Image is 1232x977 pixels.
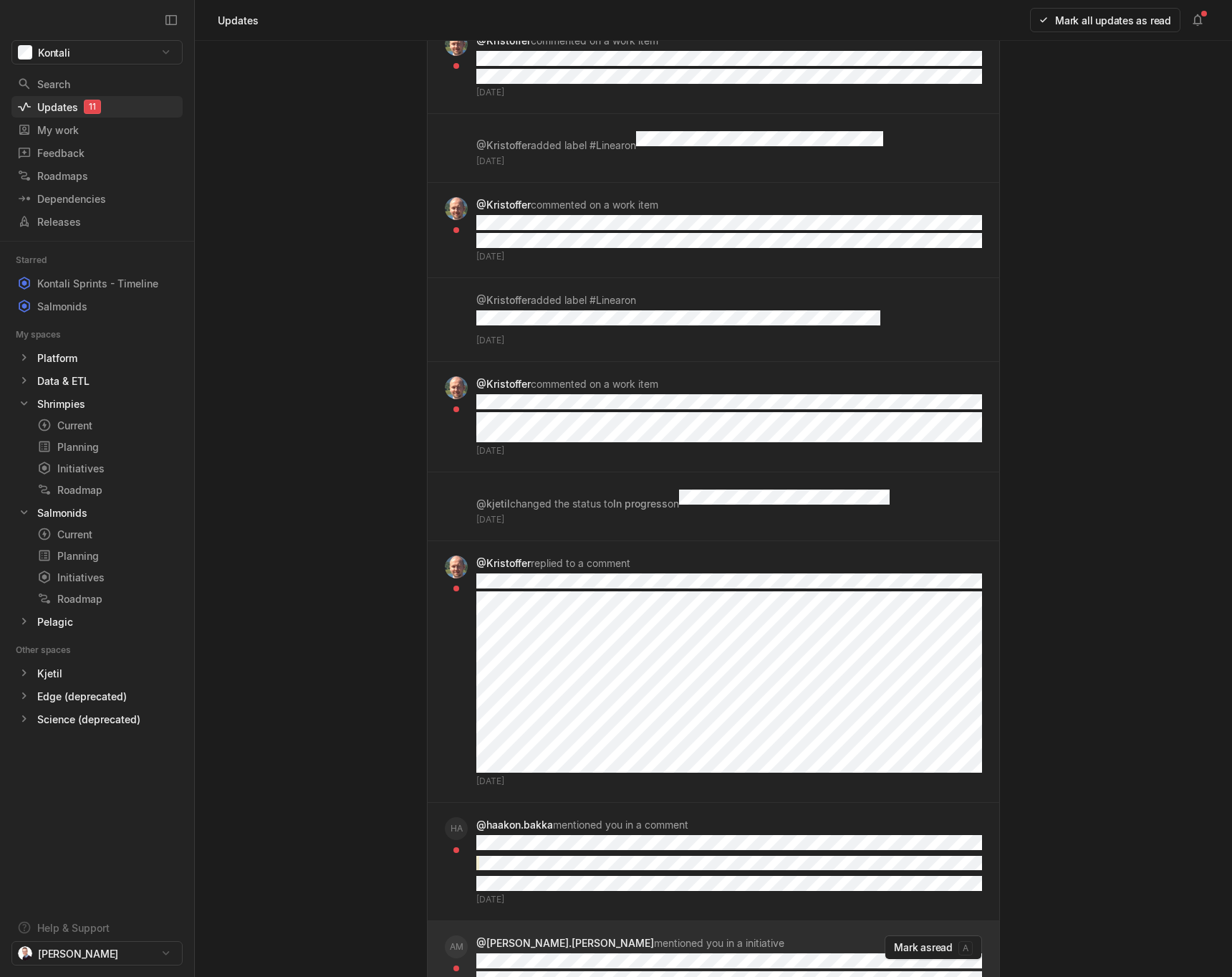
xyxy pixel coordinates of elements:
[37,712,140,727] div: Science (deprecated)
[476,292,982,347] div: on
[476,334,504,347] span: [DATE]
[32,588,183,609] a: Roadmap
[476,937,784,949] p: mentioned you in a initiative
[445,556,468,578] img: profile.jpeg
[37,666,62,681] div: Kjetil
[37,396,85,411] div: Shrimpies
[37,548,177,563] div: Planning
[476,937,654,949] strong: @[PERSON_NAME].[PERSON_NAME]
[37,920,110,935] div: Help & Support
[613,497,668,510] strong: In progress
[476,294,625,306] p: added label #Linear
[450,935,463,958] span: AM
[37,351,77,366] div: Platform
[428,278,999,361] a: @Kristofferadded label #Linearon[DATE]
[17,214,177,229] div: Releases
[37,461,177,476] div: Initiatives
[476,199,658,211] p: commented on a work item
[32,545,183,566] a: Planning
[18,946,32,961] img: Kontali0497_EJH_round.png
[476,34,531,47] strong: @Kristoffer
[16,643,88,657] div: Other spaces
[958,941,973,955] kbd: a
[476,139,531,151] strong: @Kristoffer
[476,378,531,390] strong: @Kristoffer
[11,371,183,391] a: Data & ETL
[37,614,73,629] div: Pelagic
[428,472,999,540] a: @kjetilchanged the status toIn progresson[DATE]
[476,128,982,168] div: on
[37,689,127,704] div: Edge (deprecated)
[84,100,101,114] div: 11
[32,567,183,587] a: Initiatives
[476,819,688,831] p: mentioned you in a comment
[11,142,183,163] a: Feedback
[11,941,183,966] button: [PERSON_NAME]
[428,19,999,113] a: @Kristoffercommented on a work item[DATE]
[32,480,183,500] a: Roadmap
[17,77,177,92] div: Search
[38,946,118,961] span: [PERSON_NAME]
[476,893,504,906] span: [DATE]
[17,123,177,138] div: My work
[476,139,625,151] p: added label #Linear
[17,191,177,206] div: Dependencies
[476,34,658,47] p: commented on a work item
[11,502,183,523] a: Salmonids
[1030,8,1180,32] button: Mark all updates as read
[17,168,177,184] div: Roadmaps
[476,155,504,168] span: [DATE]
[37,373,90,389] div: Data & ETL
[37,591,177,606] div: Roadmap
[11,40,183,65] button: Kontali
[16,328,78,342] div: My spaces
[11,273,183,293] div: Kontali Sprints - Timeline
[451,817,463,840] span: HA
[11,73,183,95] a: Search
[32,458,183,478] a: Initiatives
[476,86,504,99] span: [DATE]
[894,941,953,953] span: Mark as read
[17,146,177,161] div: Feedback
[476,497,510,510] strong: @kjetil
[16,253,64,267] div: Starred
[476,557,630,569] p: replied to a comment
[445,197,468,220] img: profile.jpeg
[11,663,183,683] a: Kjetil
[11,296,183,316] a: Salmonids
[11,611,183,632] div: Pelagic
[11,211,183,232] a: Releases
[428,803,999,920] a: HA@haakon.bakkamentioned you in a comment[DATE]
[428,541,999,802] a: @Kristofferreplied to a comment[DATE]
[476,487,982,526] div: on
[11,188,183,209] a: Dependencies
[428,362,999,472] a: @Kristoffercommented on a work item[DATE]
[32,524,183,544] a: Current
[37,299,87,314] div: Salmonids
[11,394,183,414] a: Shrimpies
[476,819,553,831] strong: @haakon.bakka
[885,935,982,960] button: Mark asreada
[37,418,177,433] div: Current
[476,250,504,263] span: [DATE]
[37,570,177,585] div: Initiatives
[476,497,668,510] p: changed the status to
[428,114,999,182] a: @Kristofferadded label #Linearon[DATE]
[11,96,183,118] a: Updates11
[11,119,183,140] a: My work
[11,686,183,706] a: Edge (deprecated)
[37,439,177,454] div: Planning
[476,775,504,788] span: [DATE]
[476,513,504,526] span: [DATE]
[445,376,468,399] img: profile.jpeg
[11,709,183,729] a: Science (deprecated)
[215,11,261,30] div: Updates
[11,348,183,368] a: Platform
[17,100,177,115] div: Updates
